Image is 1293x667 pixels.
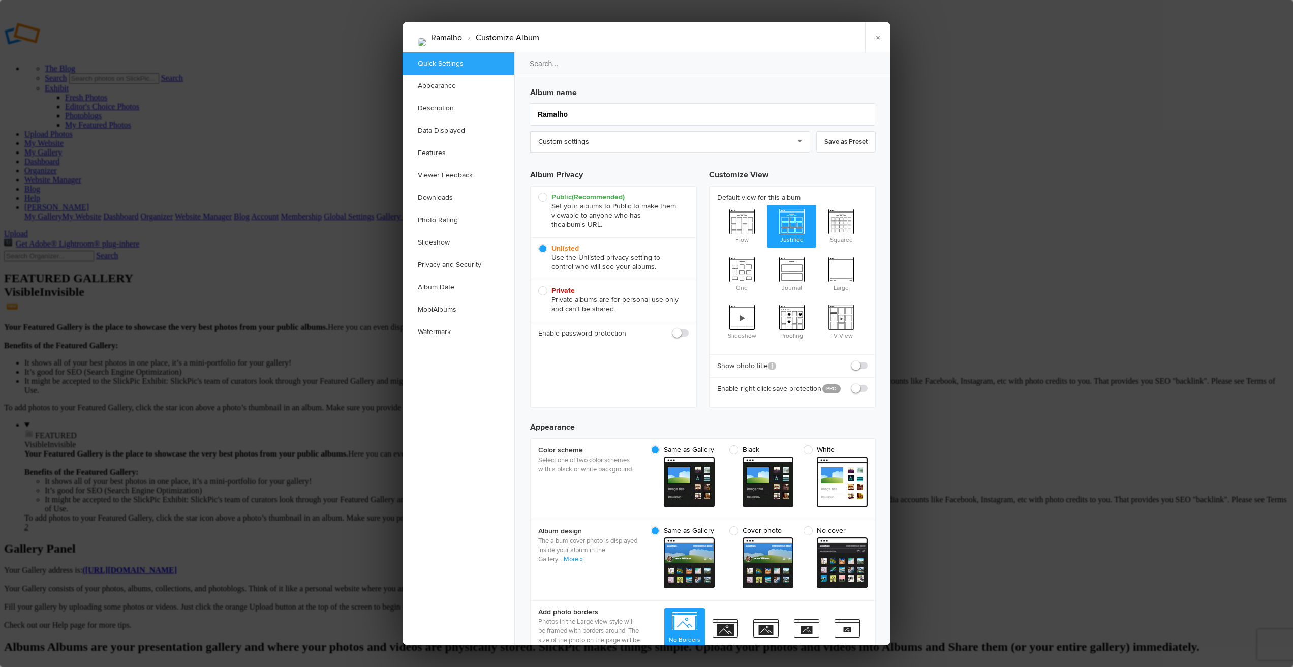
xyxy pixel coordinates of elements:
a: Description [403,97,514,119]
a: Viewer Feedback [403,164,514,187]
span: Squared [816,205,866,246]
span: White [804,445,863,454]
span: Proofing [767,300,817,341]
a: More » [564,555,583,563]
span: Cover photo [729,526,788,535]
span: Large [816,253,866,293]
span: cover From gallery - dark [743,537,793,588]
span: TV View [816,300,866,341]
h3: Album name [530,82,876,99]
span: Private albums are for personal use only and can't be shared. [538,286,684,314]
b: Public [551,193,625,201]
span: Flow [717,205,767,246]
span: cover From gallery - dark [817,537,868,588]
a: Data Displayed [403,119,514,142]
a: Custom settings [530,131,810,153]
a: Watermark [403,321,514,343]
span: Same as Gallery [651,445,714,454]
span: Slideshow [717,300,767,341]
p: The album cover photo is displayed inside your album in the Gallery. [538,536,640,564]
p: Photos in the Large view style will be framed with borders around. The size of the photo on the p... [538,617,640,654]
b: Unlisted [551,244,579,253]
span: Justified [767,205,817,246]
a: × [865,22,890,52]
span: Medium [746,615,786,653]
img: Eli_Ramalho_2nd_2025-26Kings_Acad_Individuals-369-Edit.jpg [418,38,426,46]
a: More » [567,645,587,653]
input: Search... [514,52,892,75]
i: (Recommended) [572,193,625,201]
span: cover From gallery - dark [664,537,715,588]
b: Color scheme [538,445,640,456]
b: Show photo title [717,361,776,371]
a: Save as Preset [816,131,876,153]
a: Features [403,142,514,164]
b: Default view for this album [717,193,868,203]
span: Use the Unlisted privacy setting to control who will see your albums. [538,244,684,271]
li: Customize Album [462,29,539,46]
b: Album design [538,526,640,536]
a: PRO [822,384,841,393]
span: No cover [804,526,863,535]
a: Photo Rating [403,209,514,231]
a: Downloads [403,187,514,209]
span: album's URL. [562,220,602,229]
h3: Customize View [709,161,876,186]
h3: Album Privacy [530,161,697,186]
span: .. [559,555,564,563]
span: ... [561,645,567,653]
a: Slideshow [403,231,514,254]
span: No Borders (Full frame) [664,608,705,655]
span: Same as Gallery [651,526,714,535]
b: Enable right-click-save protection [717,384,815,394]
p: Select one of two color schemes with a black or white background. [538,456,640,474]
li: Ramalho [431,29,462,46]
span: Grid [717,253,767,293]
a: Privacy and Security [403,254,514,276]
a: Album Date [403,276,514,298]
b: Private [551,286,575,295]
a: MobiAlbums [403,298,514,321]
span: Small [705,615,746,653]
span: Large [786,615,827,653]
span: X-Large [827,615,868,653]
span: Black [729,445,788,454]
b: Enable password protection [538,328,626,339]
span: Journal [767,253,817,293]
a: Quick Settings [403,52,514,75]
h3: Appearance [530,413,876,433]
b: Add photo borders [538,607,640,617]
span: Set your albums to Public to make them viewable to anyone who has the [538,193,684,229]
a: Appearance [403,75,514,97]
